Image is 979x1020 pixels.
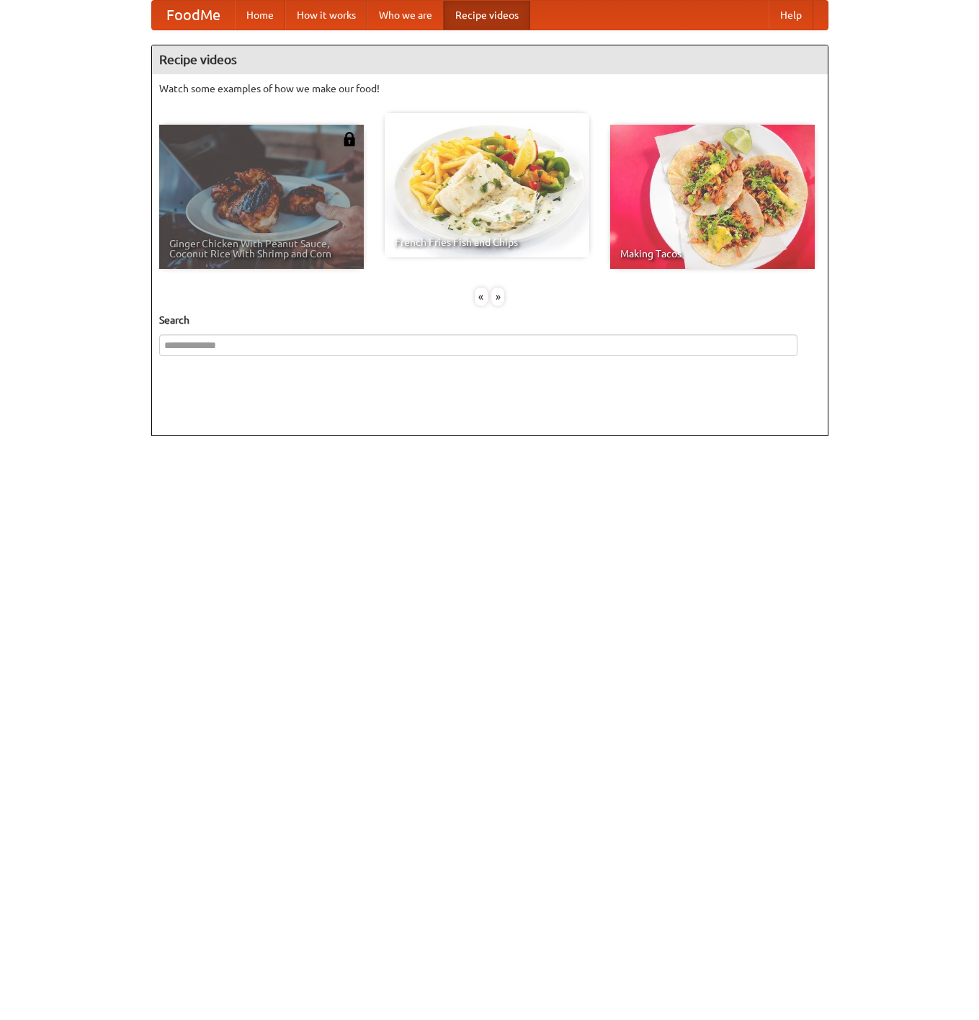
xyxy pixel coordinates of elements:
[395,237,579,247] span: French Fries Fish and Chips
[620,249,805,259] span: Making Tacos
[475,288,488,306] div: «
[444,1,530,30] a: Recipe videos
[491,288,504,306] div: »
[152,45,828,74] h4: Recipe videos
[385,113,589,257] a: French Fries Fish and Chips
[610,125,815,269] a: Making Tacos
[367,1,444,30] a: Who we are
[152,1,235,30] a: FoodMe
[769,1,813,30] a: Help
[342,132,357,146] img: 483408.png
[159,313,821,327] h5: Search
[159,81,821,96] p: Watch some examples of how we make our food!
[235,1,285,30] a: Home
[285,1,367,30] a: How it works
